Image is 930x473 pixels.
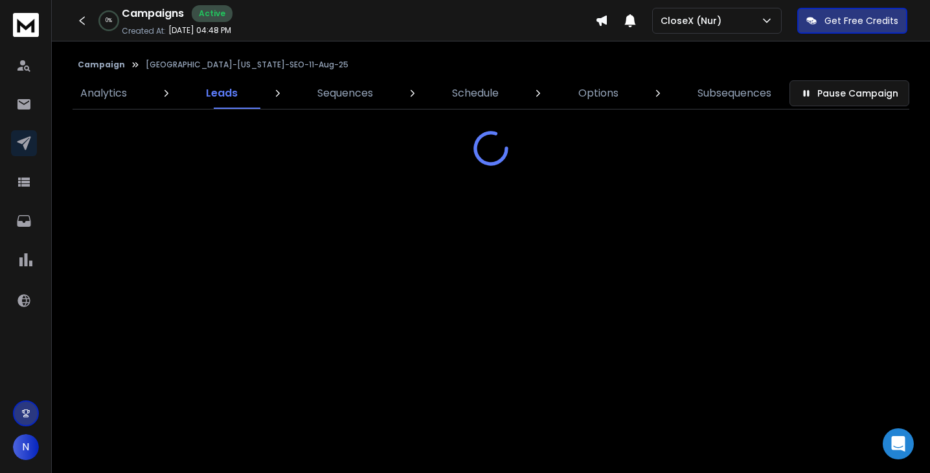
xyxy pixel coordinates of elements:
a: Options [571,78,626,109]
p: 0 % [106,17,112,25]
p: Leads [206,86,238,101]
p: Options [578,86,618,101]
p: Sequences [317,86,373,101]
p: Schedule [452,86,499,101]
button: Campaign [78,60,125,70]
p: [DATE] 04:48 PM [168,25,231,36]
a: Leads [198,78,245,109]
a: Analytics [73,78,135,109]
button: Pause Campaign [789,80,909,106]
p: Analytics [80,86,127,101]
p: Get Free Credits [824,14,898,27]
button: N [13,434,39,460]
p: CloseX (Nur) [661,14,727,27]
div: Open Intercom Messenger [883,428,914,459]
button: Get Free Credits [797,8,907,34]
p: Subsequences [697,86,771,101]
a: Subsequences [690,78,779,109]
h1: Campaigns [122,6,184,21]
a: Sequences [310,78,381,109]
img: logo [13,13,39,37]
p: [GEOGRAPHIC_DATA]-[US_STATE]-SEO-11-Aug-25 [146,60,348,70]
a: Schedule [444,78,506,109]
div: Active [192,5,232,22]
p: Created At: [122,26,166,36]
